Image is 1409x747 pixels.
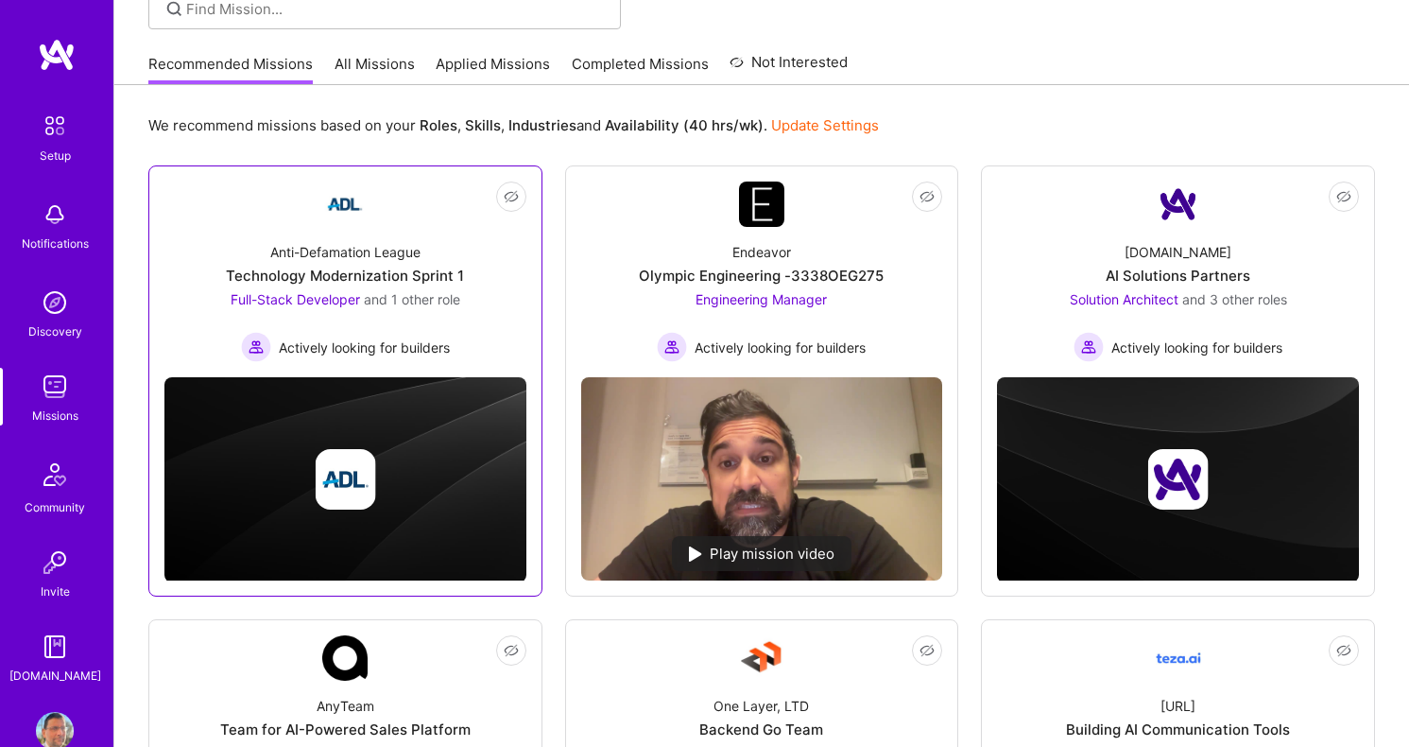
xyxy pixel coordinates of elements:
[739,182,784,227] img: Company Logo
[32,406,78,426] div: Missions
[164,377,526,582] img: cover
[322,182,368,227] img: Company Logo
[713,696,809,716] div: One Layer, LTD
[581,182,943,362] a: Company LogoEndeavorOlympic Engineering -3338OEG275Engineering Manager Actively looking for build...
[919,189,935,204] i: icon EyeClosed
[581,377,943,581] img: No Mission
[28,321,82,341] div: Discovery
[36,628,74,666] img: guide book
[220,720,471,739] div: Team for AI-Powered Sales Platform
[1148,449,1209,510] img: Company logo
[36,196,74,234] img: bell
[1070,291,1178,307] span: Solution Architect
[35,106,75,146] img: setup
[730,51,848,85] a: Not Interested
[241,332,271,362] img: Actively looking for builders
[1156,635,1201,681] img: Company Logo
[32,452,77,497] img: Community
[9,666,101,686] div: [DOMAIN_NAME]
[689,547,702,562] img: play
[997,377,1359,582] img: cover
[436,54,550,85] a: Applied Missions
[1074,332,1104,362] img: Actively looking for builders
[1160,696,1195,716] div: [URL]
[657,332,687,362] img: Actively looking for builders
[1106,266,1250,286] div: AI Solutions Partners
[672,536,851,571] div: Play mission video
[36,368,74,406] img: teamwork
[364,291,460,307] span: and 1 other role
[1111,338,1282,357] span: Actively looking for builders
[36,284,74,321] img: discovery
[335,54,415,85] a: All Missions
[1182,291,1287,307] span: and 3 other roles
[919,643,935,658] i: icon EyeClosed
[1156,182,1201,227] img: Company Logo
[231,291,360,307] span: Full-Stack Developer
[1066,720,1290,739] div: Building AI Communication Tools
[1336,643,1351,658] i: icon EyeClosed
[164,182,526,362] a: Company LogoAnti-Defamation LeagueTechnology Modernization Sprint 1Full-Stack Developer and 1 oth...
[36,544,74,582] img: Invite
[420,116,457,134] b: Roles
[696,291,827,307] span: Engineering Manager
[226,266,464,286] div: Technology Modernization Sprint 1
[997,182,1359,362] a: Company Logo[DOMAIN_NAME]AI Solutions PartnersSolution Architect and 3 other rolesActively lookin...
[148,54,313,85] a: Recommended Missions
[279,338,450,357] span: Actively looking for builders
[504,189,519,204] i: icon EyeClosed
[41,582,70,601] div: Invite
[605,116,764,134] b: Availability (40 hrs/wk)
[572,54,709,85] a: Completed Missions
[739,635,784,681] img: Company Logo
[38,38,76,72] img: logo
[771,116,879,134] a: Update Settings
[317,696,374,716] div: AnyTeam
[25,497,85,517] div: Community
[699,720,823,739] div: Backend Go Team
[508,116,576,134] b: Industries
[639,266,884,286] div: Olympic Engineering -3338OEG275
[1336,189,1351,204] i: icon EyeClosed
[504,643,519,658] i: icon EyeClosed
[465,116,501,134] b: Skills
[40,146,71,165] div: Setup
[1125,242,1231,262] div: [DOMAIN_NAME]
[322,635,368,681] img: Company Logo
[695,338,866,357] span: Actively looking for builders
[148,115,879,135] p: We recommend missions based on your , , and .
[732,242,791,262] div: Endeavor
[22,234,89,253] div: Notifications
[315,449,375,510] img: Company logo
[270,242,421,262] div: Anti-Defamation League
